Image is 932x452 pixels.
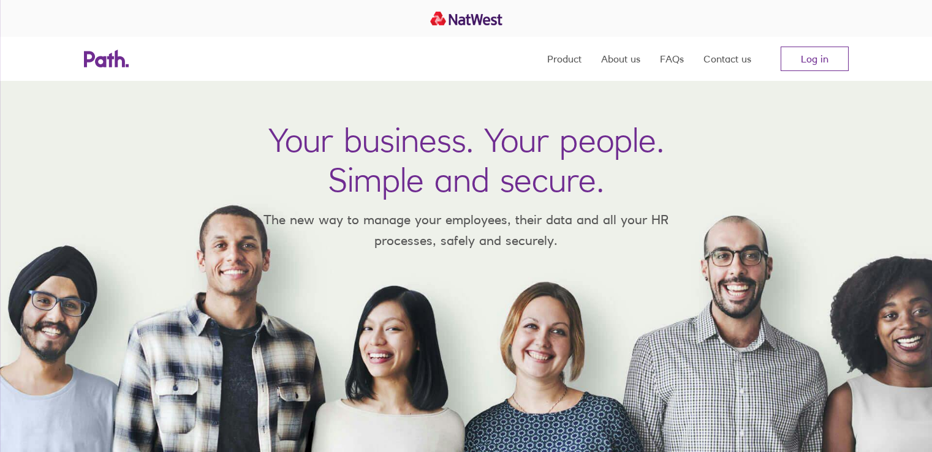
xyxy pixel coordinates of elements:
[246,209,687,250] p: The new way to manage your employees, their data and all your HR processes, safely and securely.
[781,47,849,71] a: Log in
[547,37,582,81] a: Product
[601,37,640,81] a: About us
[268,120,664,200] h1: Your business. Your people. Simple and secure.
[660,37,684,81] a: FAQs
[703,37,751,81] a: Contact us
